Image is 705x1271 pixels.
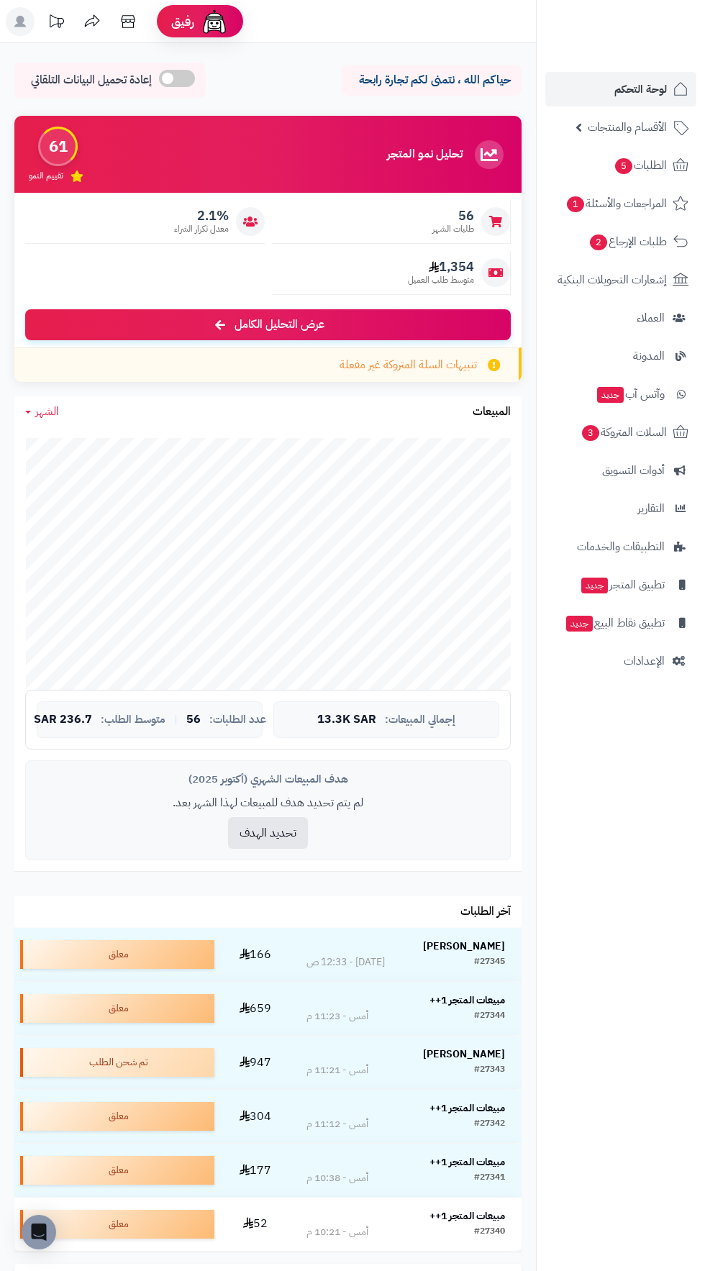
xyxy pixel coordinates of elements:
[20,994,214,1023] div: معلق
[545,529,696,564] a: التطبيقات والخدمات
[614,155,667,176] span: الطلبات
[228,817,308,849] button: تحديد الهدف
[429,993,505,1008] strong: مبيعات المتجر 1++
[174,714,178,725] span: |
[545,606,696,640] a: تطبيق نقاط البيعجديد
[200,7,229,36] img: ai-face.png
[582,425,599,441] span: 3
[29,170,63,182] span: تقييم النمو
[545,568,696,602] a: تطبيق المتجرجديد
[474,1117,505,1131] div: #27342
[429,1154,505,1170] strong: مبيعات المتجر 1++
[637,308,665,328] span: العملاء
[429,1208,505,1224] strong: مبيعات المتجر 1++
[474,1009,505,1024] div: #27344
[545,186,696,221] a: المراجعات والأسئلة1
[596,384,665,404] span: وآتس آب
[25,404,59,420] a: الشهر
[235,316,324,333] span: عرض التحليل الكامل
[25,309,511,340] a: عرض التحليل الكامل
[20,1048,214,1077] div: تم شحن الطلب
[637,498,665,519] span: التقارير
[101,714,165,726] span: متوسط الطلب:
[20,1210,214,1239] div: معلق
[22,1215,56,1249] div: Open Intercom Messenger
[385,714,455,726] span: إجمالي المبيعات:
[20,1102,214,1131] div: معلق
[581,578,608,593] span: جديد
[37,772,499,787] div: هدف المبيعات الشهري (أكتوبر 2025)
[474,1171,505,1185] div: #27341
[558,270,667,290] span: إشعارات التحويلات البنكية
[31,72,152,88] span: إعادة تحميل البيانات التلقائي
[597,387,624,403] span: جديد
[37,795,499,811] p: لم يتم تحديد هدف للمبيعات لهذا الشهر بعد.
[432,223,474,235] span: طلبات الشهر
[565,193,667,214] span: المراجعات والأسئلة
[171,13,194,30] span: رفيق
[545,224,696,259] a: طلبات الإرجاع2
[633,346,665,366] span: المدونة
[545,301,696,335] a: العملاء
[306,1225,368,1239] div: أمس - 10:21 م
[624,651,665,671] span: الإعدادات
[602,460,665,480] span: أدوات التسويق
[317,714,376,726] span: 13.3K SAR
[581,422,667,442] span: السلات المتروكة
[545,453,696,488] a: أدوات التسويق
[423,939,505,954] strong: [PERSON_NAME]
[474,1225,505,1239] div: #27340
[566,616,593,632] span: جديد
[352,72,511,88] p: حياكم الله ، نتمنى لكم تجارة رابحة
[615,158,632,174] span: 5
[567,196,584,212] span: 1
[340,357,477,373] span: تنبيهات السلة المتروكة غير مفعلة
[220,1090,290,1143] td: 304
[588,232,667,252] span: طلبات الإرجاع
[577,537,665,557] span: التطبيقات والخدمات
[565,613,665,633] span: تطبيق نقاط البيع
[408,259,474,275] span: 1,354
[220,1036,290,1089] td: 947
[545,415,696,450] a: السلات المتروكة3
[209,714,266,726] span: عدد الطلبات:
[174,223,229,235] span: معدل تكرار الشراء
[408,274,474,286] span: متوسط طلب العميل
[220,928,290,981] td: 166
[474,955,505,970] div: #27345
[588,117,667,137] span: الأقسام والمنتجات
[34,714,92,726] span: 236.7 SAR
[35,403,59,420] span: الشهر
[220,1198,290,1251] td: 52
[387,148,463,161] h3: تحليل نمو المتجر
[423,1047,505,1062] strong: [PERSON_NAME]
[545,644,696,678] a: الإعدادات
[186,714,201,726] span: 56
[20,940,214,969] div: معلق
[38,7,74,40] a: تحديثات المنصة
[545,339,696,373] a: المدونة
[432,208,474,224] span: 56
[20,1156,214,1185] div: معلق
[306,955,385,970] div: [DATE] - 12:33 ص
[220,1144,290,1197] td: 177
[306,1171,368,1185] div: أمس - 10:38 م
[306,1117,368,1131] div: أمس - 11:12 م
[473,406,511,419] h3: المبيعات
[607,40,691,70] img: logo-2.png
[590,234,607,250] span: 2
[614,79,667,99] span: لوحة التحكم
[474,1063,505,1078] div: #27343
[545,491,696,526] a: التقارير
[545,377,696,411] a: وآتس آبجديد
[460,906,511,919] h3: آخر الطلبات
[545,148,696,183] a: الطلبات5
[174,208,229,224] span: 2.1%
[545,72,696,106] a: لوحة التحكم
[220,982,290,1035] td: 659
[306,1009,368,1024] div: أمس - 11:23 م
[545,263,696,297] a: إشعارات التحويلات البنكية
[580,575,665,595] span: تطبيق المتجر
[306,1063,368,1078] div: أمس - 11:21 م
[429,1101,505,1116] strong: مبيعات المتجر 1++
